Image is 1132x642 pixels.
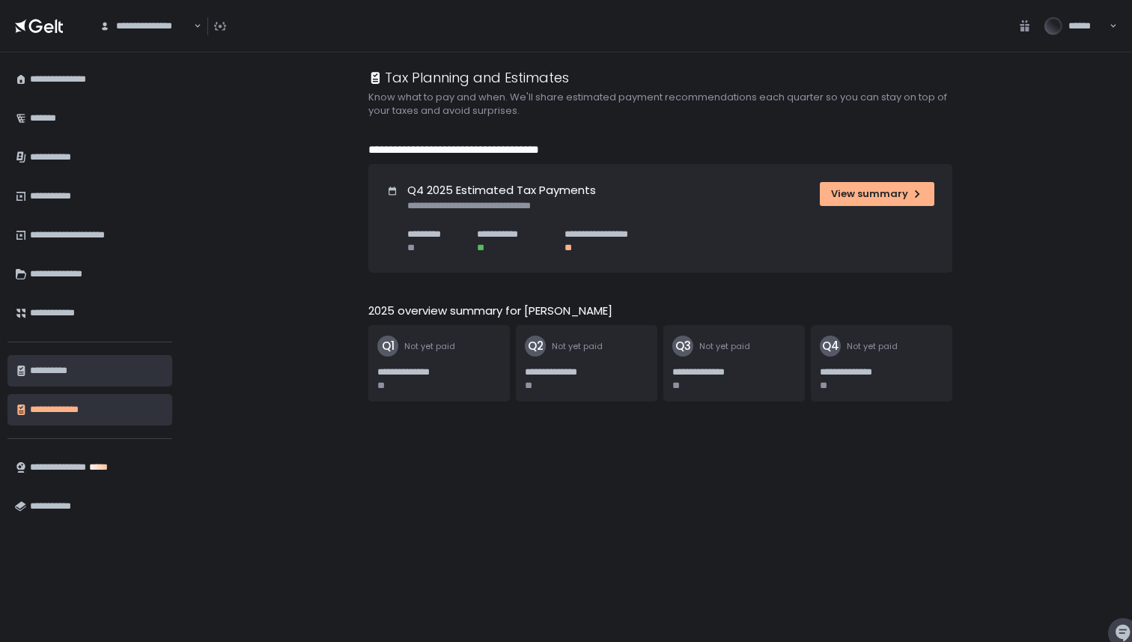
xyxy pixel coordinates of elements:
h2: Know what to pay and when. We'll share estimated payment recommendations each quarter so you can ... [368,91,967,118]
span: Not yet paid [404,341,455,352]
span: Not yet paid [847,341,898,352]
span: Not yet paid [552,341,603,352]
text: Q4 [822,339,839,354]
text: Q1 [382,339,395,354]
text: Q2 [528,339,544,354]
h2: 2025 overview summary for [PERSON_NAME] [368,303,612,320]
span: Not yet paid [699,341,750,352]
text: Q3 [675,339,691,354]
div: View summary [831,187,923,201]
button: View summary [820,182,934,206]
div: Search for option [90,10,201,42]
div: Tax Planning and Estimates [368,67,569,88]
h1: Q4 2025 Estimated Tax Payments [407,182,596,199]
